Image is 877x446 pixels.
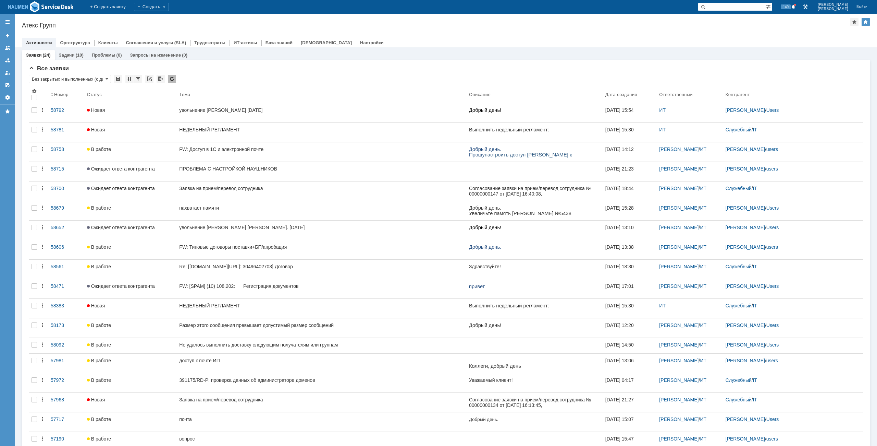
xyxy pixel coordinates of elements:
div: почта [179,416,464,422]
div: Номер [54,92,69,97]
div: 58173 [51,322,82,328]
a: Оргструктура [60,40,90,45]
span: [EMAIL_ADDRESS][DOMAIN_NAME] [16,69,104,75]
div: [DATE] 15:47 [605,436,634,442]
b: [PERSON_NAME] [73,22,112,27]
a: почта [176,412,466,432]
a: [PERSON_NAME] [659,342,699,348]
a: Служебный [726,377,752,383]
a: IT [753,397,757,402]
span: Новая [87,107,105,113]
a: 58700 [48,181,84,201]
a: Заявки на командах [2,43,13,54]
a: ИТ [700,283,706,289]
a: [PERSON_NAME] [726,358,765,363]
a: База знаний [265,40,293,45]
a: [EMAIL_ADDRESS][DOMAIN_NAME] [3,215,88,221]
a: Users [766,322,779,328]
a: 58561 [48,260,84,279]
a: Проблемы [92,52,115,58]
div: 58700 [51,186,82,191]
div: Ответственный [659,92,693,97]
span: Z:\Отдел продаж\Ценообразование [18,33,101,38]
a: [PERSON_NAME] [659,225,699,230]
a: [DATE] 13:38 [603,240,657,259]
div: 58561 [51,264,82,269]
a: [URL][DOMAIN_NAME] [42,124,102,129]
div: [DATE] 18:44 [605,186,634,191]
a: [PERSON_NAME] [659,166,699,172]
a: [DATE] 21:27 [603,393,657,412]
div: 391175/RD-P: проверка данных об администраторе доменов [179,377,464,383]
div: [DATE] 14:50 [605,342,634,348]
span: Список ПК где: [16,31,51,36]
a: [PERSON_NAME] [659,146,699,152]
a: ПРОБЛЕМА С НАСТРОЙКОЙ НАУШНИКОВ [176,162,466,181]
a: 57717 [48,412,84,432]
a: [EMAIL_ADDRESS][DOMAIN_NAME] [3,265,88,270]
span: 2 [3,31,5,36]
div: [DATE] 15:54 [605,107,634,113]
div: Размер этого сообщения превышает допустимый размер сообщений [179,322,464,328]
a: Служебный [726,264,752,269]
div: Экспорт списка [157,75,165,83]
a: Users [766,416,779,422]
a: НЕДЕЛЬНЫЙ РЕГЛАМЕНТ [176,299,466,318]
span: В работе [87,358,111,363]
img: Ad3g3kIAYj9CAAAAAElFTkSuQmCC [8,1,74,13]
a: Не удалось выполнить доставку следующим получателям или группам [176,338,466,353]
span: - Базы устарели. Срок действия лицензии истек или скоро истечет [11,38,174,44]
div: 57972 [51,377,82,383]
a: 58679 [48,201,84,220]
a: ИТ [659,127,666,132]
a: [URL][DOMAIN_NAME] [47,80,100,86]
a: 58173 [48,318,84,338]
a: [EMAIL_ADDRESS][DOMAIN_NAME] [3,418,89,423]
div: 57981 [51,358,82,363]
a: ИТ [700,205,706,211]
a: Клиенты [98,40,118,45]
a: [EMAIL_ADDRESS][DOMAIN_NAME] [14,278,76,289]
a: users [766,436,778,442]
div: 58679 [51,205,82,211]
a: Ожидает ответа контрагента [84,279,177,298]
a: [DATE] 15:30 [603,299,657,318]
span: Новая [87,397,105,402]
div: 57717 [51,416,82,422]
a: Соглашения и услуги (SLA) [126,40,186,45]
a: В работе [84,412,177,432]
a: IT [753,127,757,132]
a: FW: Доступ в 1С и электронной почте [176,142,466,162]
a: [PERSON_NAME] [659,416,699,422]
a: 391175/RD-P: проверка данных об администраторе доменов [176,373,466,392]
a: Активности [26,40,52,45]
a: Заявка на прием/перевод сотрудника [176,393,466,412]
a: Re: [[DOMAIN_NAME][URL]: 30496402703] Договор [176,260,466,279]
span: [PERSON_NAME] [818,7,848,11]
a: IT [753,303,757,308]
a: В работе [84,260,177,279]
a: users [766,358,778,363]
div: 58715 [51,166,82,172]
span: [PERSON_NAME] [818,3,848,7]
a: нахватает памяти [176,201,466,220]
a: [PERSON_NAME] [659,397,699,402]
a: [DATE] 15:54 [603,103,657,122]
a: 58606 [48,240,84,259]
div: Тема [179,92,190,97]
a: [PERSON_NAME] [659,186,699,191]
a: 58652 [48,221,84,240]
a: [PERSON_NAME] [726,283,765,289]
span: , [36,38,90,46]
a: [DATE] 15:28 [603,201,657,220]
a: [DATE] 12:20 [603,318,657,338]
a: В работе [84,240,177,259]
a: ИТ [659,303,666,308]
div: нахватает памяти [179,205,464,211]
span: В работе [87,244,111,250]
a: Мои согласования [2,80,13,91]
a: Создать заявку [2,30,13,41]
a: [DATE] 15:30 [603,123,657,142]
